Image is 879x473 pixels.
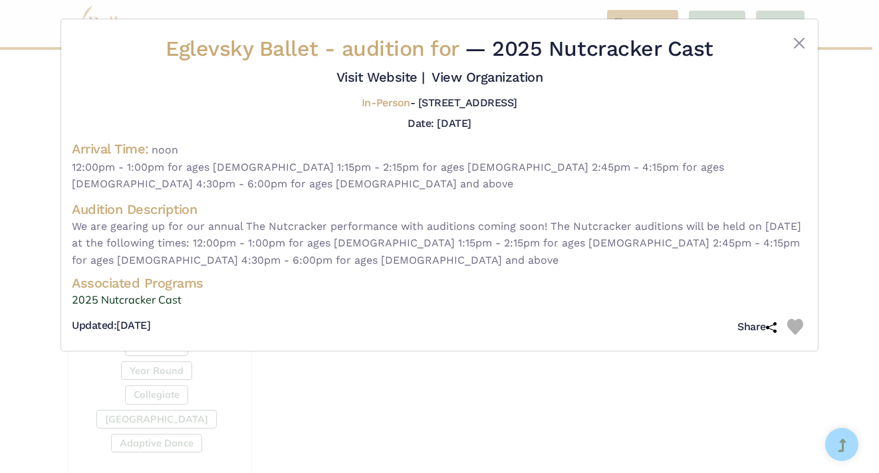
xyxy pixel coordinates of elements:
[72,141,149,157] h4: Arrival Time:
[72,292,807,309] a: 2025 Nutcracker Cast
[791,35,807,51] button: Close
[72,274,807,292] h4: Associated Programs
[72,319,116,331] span: Updated:
[72,218,807,269] span: We are gearing up for our annual The Nutcracker performance with auditions coming soon! The Nutcr...
[152,143,178,156] span: noon
[166,36,465,61] span: Eglevsky Ballet -
[432,69,543,85] a: View Organization
[72,159,807,193] span: 12:00pm - 1:00pm for ages [DEMOGRAPHIC_DATA] 1:15pm - 2:15pm for ages [DEMOGRAPHIC_DATA] 2:45pm -...
[408,117,471,130] h5: Date: [DATE]
[362,96,410,109] span: In-Person
[72,201,807,218] h4: Audition Description
[465,36,713,61] span: — 2025 Nutcracker Cast
[362,96,517,110] h5: - [STREET_ADDRESS]
[72,319,150,333] h5: [DATE]
[336,69,425,85] a: Visit Website |
[342,36,459,61] span: audition for
[737,320,777,334] h5: Share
